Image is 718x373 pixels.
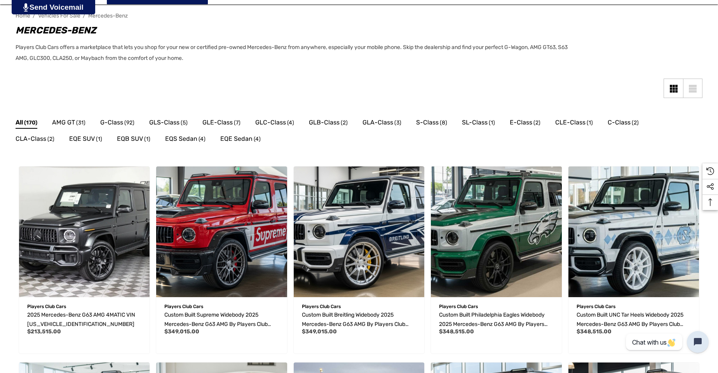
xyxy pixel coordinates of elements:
[69,134,95,144] span: EQE SUV
[362,117,401,130] a: Button Go To Sub Category GLA-Class
[165,134,206,146] a: Button Go To Sub Category EQS Sedan
[164,310,279,329] a: Custom Built Supreme Widebody 2025 Mercedes-Benz G63 AMG by Players Club Cars | REF G63A091020250...
[144,134,150,144] span: (1)
[568,166,699,298] a: Custom Built UNC Tar Heels Widebody 2025 Mercedes-Benz G63 AMG by Players Club Cars | REF G63A090...
[220,134,253,144] span: EQE Sedan
[23,3,28,12] img: PjwhLS0gR2VuZXJhdG9yOiBHcmF2aXQuaW8gLS0+PHN2ZyB4bWxucz0iaHR0cDovL3d3dy53My5vcmcvMjAwMC9zdmciIHhtb...
[341,118,348,128] span: (2)
[27,310,142,329] a: 2025 Mercedes-Benz G63 AMG 4MATIC VIN W1NWH5AB2SX060526,$213,515.00
[309,117,348,130] a: Button Go To Sub Category GLB-Class
[555,117,593,130] a: Button Go To Sub Category CLE-Class
[706,183,714,191] svg: Social Media
[199,134,206,144] span: (4)
[164,312,268,337] span: Custom Built Supreme Widebody 2025 Mercedes-Benz G63 AMG by Players Club Cars | REF G63A0910202501
[27,312,135,327] span: 2025 Mercedes-Benz G63 AMG 4MATIC VIN [US_VEHICLE_IDENTIFICATION_NUMBER]
[117,134,150,146] a: Button Go To Sub Category EQB SUV
[181,118,188,128] span: (5)
[462,117,495,130] a: Button Go To Sub Category SL-Class
[608,117,639,130] a: Button Go To Sub Category C-Class
[587,118,593,128] span: (1)
[100,117,123,128] span: G-Class
[16,12,30,19] a: Home
[608,117,631,128] span: C-Class
[489,118,495,128] span: (1)
[16,42,574,64] p: Players Club Cars offers a marketplace that lets you shop for your new or certified pre-owned Mer...
[439,301,554,312] p: Players Club Cars
[294,166,425,298] img: Custom Built Breitling Widebody 2025 Mercedes-Benz G63 AMG by Players Club Cars | REF G63A0903202502
[27,328,61,335] span: $213,515.00
[632,118,639,128] span: (2)
[164,328,199,335] span: $349,015.00
[88,12,128,19] a: Mercedes-Benz
[16,9,702,23] nav: Breadcrumb
[156,166,287,298] img: For Sale: Custom Built Supreme Widebody 2025 Mercedes-Benz G63 AMG by Players Club Cars | REF G63...
[431,166,562,298] a: Custom Built Philadelphia Eagles Widebody 2025 Mercedes-Benz G63 AMG by Players Club Cars | REF G...
[302,310,417,329] a: Custom Built Breitling Widebody 2025 Mercedes-Benz G63 AMG by Players Club Cars | REF G63A0903202...
[462,117,488,128] span: SL-Class
[294,166,425,298] a: Custom Built Breitling Widebody 2025 Mercedes-Benz G63 AMG by Players Club Cars | REF G63A0903202...
[19,166,150,298] img: For Sale: 2025 Mercedes-Benz G63 AMG 4MATIC VIN W1NWH5AB2SX060526
[149,117,188,130] a: Button Go To Sub Category GLS-Class
[577,310,691,329] a: Custom Built UNC Tar Heels Widebody 2025 Mercedes-Benz G63 AMG by Players Club Cars | REF G63A090...
[255,117,286,128] span: GLC-Class
[510,117,532,128] span: E-Class
[416,117,447,130] a: Button Go To Sub Category S-Class
[254,134,261,144] span: (4)
[664,79,683,98] a: Grid View
[52,117,85,130] a: Button Go To Sub Category AMG GT
[683,79,702,98] a: List View
[577,328,612,335] span: $348,515.00
[149,117,179,128] span: GLS-Class
[202,117,233,128] span: GLE-Class
[287,118,294,128] span: (4)
[27,301,142,312] p: Players Club Cars
[16,134,54,146] a: Button Go To Sub Category CLA-Class
[533,118,540,128] span: (2)
[309,117,340,128] span: GLB-Class
[302,312,405,337] span: Custom Built Breitling Widebody 2025 Mercedes-Benz G63 AMG by Players Club Cars | REF G63A0903202502
[439,310,554,329] a: Custom Built Philadelphia Eagles Widebody 2025 Mercedes-Benz G63 AMG by Players Club Cars | REF G...
[416,117,439,128] span: S-Class
[117,134,143,144] span: EQB SUV
[47,134,54,144] span: (2)
[165,134,197,144] span: EQS Sedan
[100,117,134,130] a: Button Go To Sub Category G-Class
[69,134,102,146] a: Button Go To Sub Category EQE SUV
[52,117,75,128] span: AMG GT
[16,117,23,128] span: All
[202,117,240,130] a: Button Go To Sub Category GLE-Class
[302,328,337,335] span: $349,015.00
[19,166,150,298] a: 2025 Mercedes-Benz G63 AMG 4MATIC VIN W1NWH5AB2SX060526,$213,515.00
[577,312,683,337] span: Custom Built UNC Tar Heels Widebody 2025 Mercedes-Benz G63 AMG by Players Club Cars | REF G63A090...
[96,134,102,144] span: (1)
[124,118,134,128] span: (92)
[16,23,574,37] h1: Mercedes-Benz
[555,117,586,128] span: CLE-Class
[431,166,562,298] img: For Sale: Custom Built Philadelphia Eagles Widebody 2025 Mercedes-Benz G63 AMG by Players Club Ca...
[440,118,447,128] span: (8)
[76,118,85,128] span: (31)
[220,134,261,146] a: Button Go To Sub Category EQE Sedan
[362,117,393,128] span: GLA-Class
[510,117,540,130] a: Button Go To Sub Category E-Class
[234,118,240,128] span: (7)
[24,118,37,128] span: (170)
[16,134,46,144] span: CLA-Class
[164,301,279,312] p: Players Club Cars
[394,118,401,128] span: (3)
[439,328,474,335] span: $348,515.00
[38,12,80,19] a: Vehicles For Sale
[156,166,287,298] a: Custom Built Supreme Widebody 2025 Mercedes-Benz G63 AMG by Players Club Cars | REF G63A091020250...
[568,166,699,298] img: For Sale: Custom Built UNC Tar Heels Widebody 2025 Mercedes-Benz G63 AMG by Players Club Cars | R...
[577,301,691,312] p: Players Club Cars
[255,117,294,130] a: Button Go To Sub Category GLC-Class
[706,167,714,175] svg: Recently Viewed
[439,312,545,337] span: Custom Built Philadelphia Eagles Widebody 2025 Mercedes-Benz G63 AMG by Players Club Cars | REF G...
[302,301,417,312] p: Players Club Cars
[702,198,718,206] svg: Top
